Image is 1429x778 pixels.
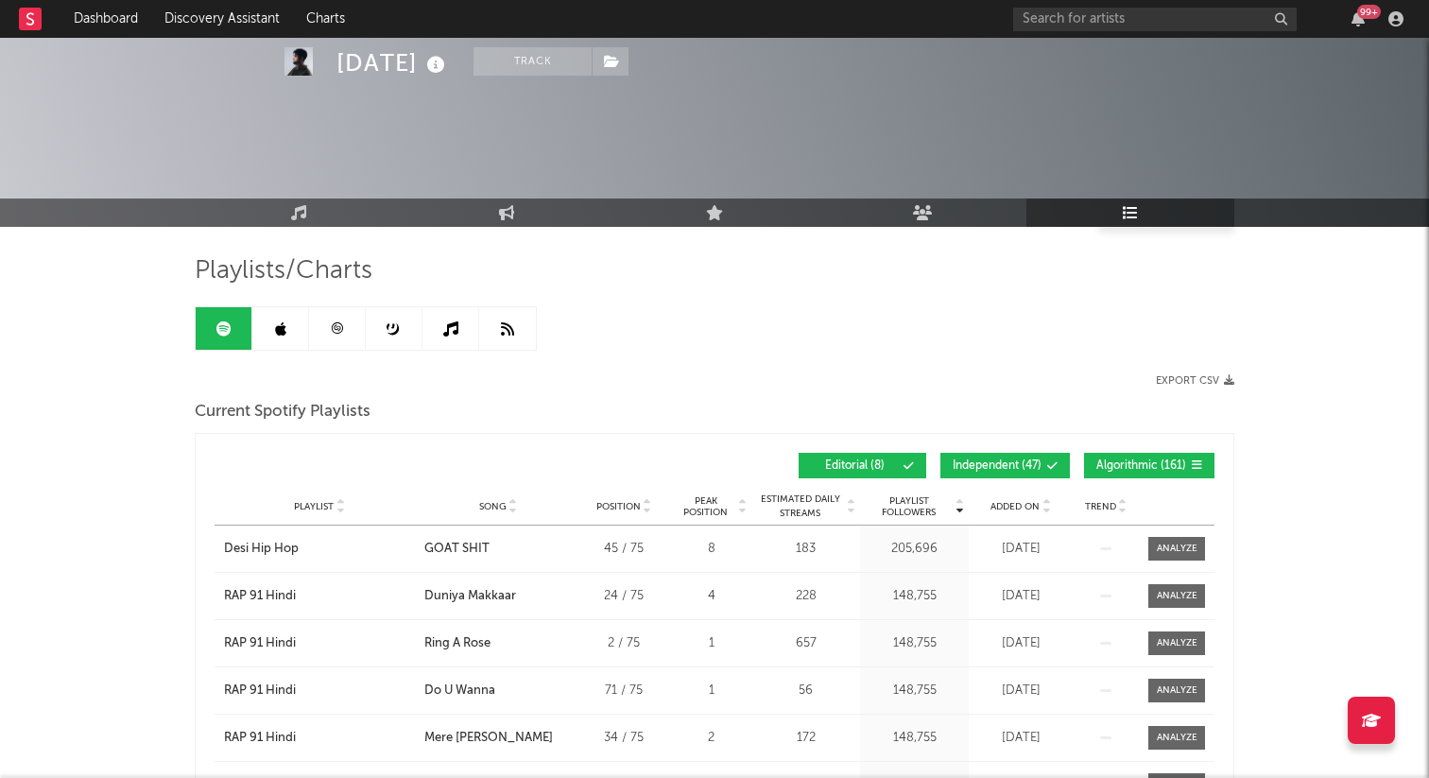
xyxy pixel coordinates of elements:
[473,47,592,76] button: Track
[224,634,296,653] div: RAP 91 Hindi
[756,682,855,700] div: 56
[756,729,855,748] div: 172
[195,260,372,283] span: Playlists/Charts
[676,540,747,559] div: 8
[596,501,641,512] span: Position
[1084,453,1214,478] button: Algorithmic(161)
[424,682,495,700] div: Do U Wanna
[756,493,844,521] span: Estimated Daily Streams
[676,495,735,518] span: Peak Position
[865,682,964,700] div: 148,755
[865,634,964,653] div: 148,755
[224,540,415,559] a: Desi Hip Hop
[479,501,507,512] span: Song
[294,501,334,512] span: Playlist
[676,682,747,700] div: 1
[973,682,1068,700] div: [DATE]
[424,540,490,559] div: GOAT SHIT
[224,729,296,748] div: RAP 91 Hindi
[424,587,516,606] div: Duniya Makkaar
[224,682,415,700] a: RAP 91 Hindi
[581,634,666,653] div: 2 / 75
[676,634,747,653] div: 1
[581,729,666,748] div: 34 / 75
[224,587,296,606] div: RAP 91 Hindi
[865,495,953,518] span: Playlist Followers
[973,634,1068,653] div: [DATE]
[224,634,415,653] a: RAP 91 Hindi
[581,682,666,700] div: 71 / 75
[973,540,1068,559] div: [DATE]
[224,729,415,748] a: RAP 91 Hindi
[756,634,855,653] div: 657
[224,682,296,700] div: RAP 91 Hindi
[581,540,666,559] div: 45 / 75
[940,453,1070,478] button: Independent(47)
[676,729,747,748] div: 2
[1096,460,1186,472] span: Algorithmic ( 161 )
[224,540,299,559] div: Desi Hip Hop
[973,587,1068,606] div: [DATE]
[424,634,491,653] div: Ring A Rose
[1156,375,1234,387] button: Export CSV
[195,401,370,424] span: Current Spotify Playlists
[865,540,964,559] div: 205,696
[224,587,415,606] a: RAP 91 Hindi
[336,47,450,78] div: [DATE]
[953,460,1042,472] span: Independent ( 47 )
[973,729,1068,748] div: [DATE]
[799,453,926,478] button: Editorial(8)
[1085,501,1116,512] span: Trend
[756,540,855,559] div: 183
[990,501,1040,512] span: Added On
[811,460,898,472] span: Editorial ( 8 )
[865,587,964,606] div: 148,755
[676,587,747,606] div: 4
[865,729,964,748] div: 148,755
[581,587,666,606] div: 24 / 75
[1013,8,1297,31] input: Search for artists
[756,587,855,606] div: 228
[1357,5,1381,19] div: 99 +
[1352,11,1365,26] button: 99+
[424,729,553,748] div: Mere [PERSON_NAME]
